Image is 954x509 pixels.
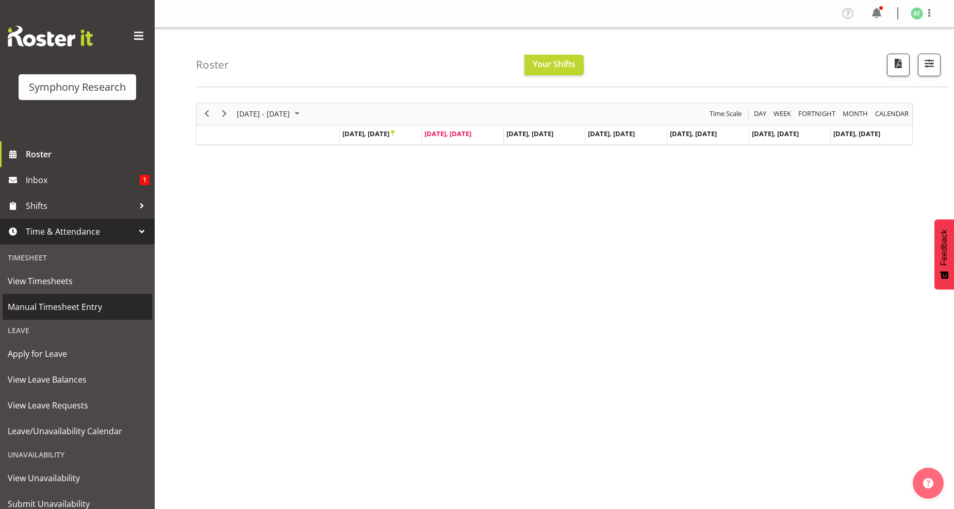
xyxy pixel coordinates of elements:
div: Timesheet [3,247,152,268]
h4: Roster [196,59,229,71]
a: Manual Timesheet Entry [3,294,152,320]
a: View Leave Balances [3,367,152,392]
span: [DATE] - [DATE] [236,107,291,120]
span: Day [753,107,767,120]
span: View Leave Balances [8,372,147,387]
span: Manual Timesheet Entry [8,299,147,315]
a: View Timesheets [3,268,152,294]
span: Week [772,107,792,120]
button: Previous [200,107,214,120]
span: 1 [140,175,150,185]
div: previous period [198,103,216,125]
a: Apply for Leave [3,341,152,367]
span: [DATE], [DATE] [342,129,394,138]
span: [DATE], [DATE] [424,129,471,138]
button: September 2025 [235,107,304,120]
span: Shifts [26,198,134,214]
div: Symphony Research [29,79,126,95]
span: [DATE], [DATE] [670,129,717,138]
span: Inbox [26,172,140,188]
a: View Leave Requests [3,392,152,418]
a: View Unavailability [3,465,152,491]
span: Time Scale [709,107,743,120]
button: Month [874,107,911,120]
span: Apply for Leave [8,346,147,362]
span: Your Shifts [533,58,575,70]
button: Feedback - Show survey [934,219,954,289]
span: [DATE], [DATE] [588,129,635,138]
div: September 22 - 28, 2025 [233,103,306,125]
img: Rosterit website logo [8,26,93,46]
button: Timeline Month [841,107,870,120]
span: [DATE], [DATE] [506,129,553,138]
span: View Leave Requests [8,398,147,413]
span: Feedback [940,229,949,266]
span: View Unavailability [8,470,147,486]
span: View Timesheets [8,273,147,289]
span: Month [842,107,869,120]
a: Leave/Unavailability Calendar [3,418,152,444]
button: Timeline Week [772,107,793,120]
button: Time Scale [708,107,744,120]
span: Roster [26,146,150,162]
button: Fortnight [797,107,837,120]
div: next period [216,103,233,125]
button: Timeline Day [752,107,768,120]
div: Leave [3,320,152,341]
img: help-xxl-2.png [923,478,933,488]
button: Next [218,107,232,120]
button: Download a PDF of the roster according to the set date range. [887,54,910,76]
span: calendar [874,107,910,120]
span: Leave/Unavailability Calendar [8,423,147,439]
button: Filter Shifts [918,54,941,76]
span: [DATE], [DATE] [752,129,799,138]
button: Your Shifts [524,55,584,75]
span: [DATE], [DATE] [833,129,880,138]
div: Timeline Week of September 23, 2025 [196,103,913,145]
img: angela-tunnicliffe1838.jpg [911,7,923,20]
div: Unavailability [3,444,152,465]
span: Fortnight [797,107,836,120]
span: Time & Attendance [26,224,134,239]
